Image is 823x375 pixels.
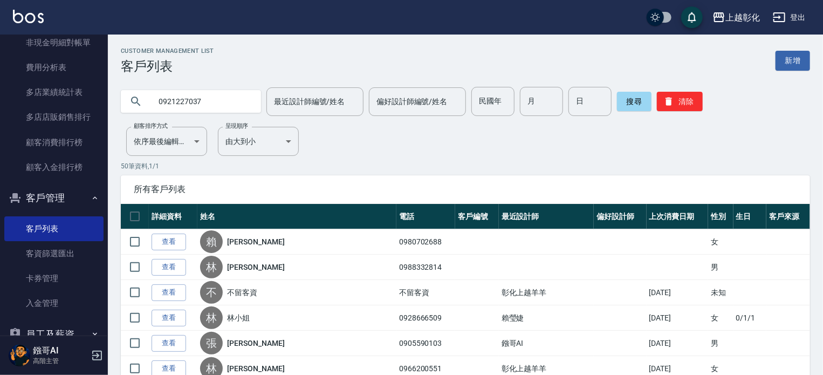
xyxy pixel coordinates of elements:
[4,30,104,55] a: 非現金明細對帳單
[134,184,797,195] span: 所有客戶列表
[396,255,455,280] td: 0988332814
[733,204,767,229] th: 生日
[4,266,104,291] a: 卡券管理
[200,281,223,304] div: 不
[33,356,88,366] p: 高階主管
[126,127,207,156] div: 依序最後編輯時間
[4,55,104,80] a: 費用分析表
[647,204,709,229] th: 上次消費日期
[227,363,284,374] a: [PERSON_NAME]
[776,51,810,71] a: 新增
[152,284,186,301] a: 查看
[396,305,455,331] td: 0928666509
[617,92,651,111] button: 搜尋
[9,345,30,366] img: Person
[708,6,764,29] button: 上越彰化
[681,6,703,28] button: save
[396,280,455,305] td: 不留客資
[647,331,709,356] td: [DATE]
[396,331,455,356] td: 0905590103
[227,236,284,247] a: [PERSON_NAME]
[227,287,257,298] a: 不留客資
[499,204,594,229] th: 最近設計師
[499,305,594,331] td: 賴瑩婕
[455,204,498,229] th: 客戶編號
[151,87,252,116] input: 搜尋關鍵字
[152,310,186,326] a: 查看
[121,161,810,171] p: 50 筆資料, 1 / 1
[4,80,104,105] a: 多店業績統計表
[227,312,250,323] a: 林小姐
[13,10,44,23] img: Logo
[4,216,104,241] a: 客戶列表
[200,230,223,253] div: 賴
[4,291,104,316] a: 入金管理
[4,130,104,155] a: 顧客消費排行榜
[708,229,733,255] td: 女
[708,331,733,356] td: 男
[152,335,186,352] a: 查看
[708,204,733,229] th: 性別
[4,105,104,129] a: 多店店販銷售排行
[197,204,396,229] th: 姓名
[396,229,455,255] td: 0980702688
[499,331,594,356] td: 鏹哥AI
[499,280,594,305] td: 彰化上越羊羊
[647,305,709,331] td: [DATE]
[225,122,248,130] label: 呈現順序
[657,92,703,111] button: 清除
[647,280,709,305] td: [DATE]
[708,255,733,280] td: 男
[200,332,223,354] div: 張
[4,184,104,212] button: 客戶管理
[227,262,284,272] a: [PERSON_NAME]
[200,306,223,329] div: 林
[4,321,104,349] button: 員工及薪資
[227,338,284,349] a: [PERSON_NAME]
[594,204,647,229] th: 偏好設計師
[200,256,223,278] div: 林
[152,234,186,250] a: 查看
[152,259,186,276] a: 查看
[733,305,767,331] td: 0/1/1
[708,280,733,305] td: 未知
[769,8,810,28] button: 登出
[4,155,104,180] a: 顧客入金排行榜
[725,11,760,24] div: 上越彰化
[218,127,299,156] div: 由大到小
[708,305,733,331] td: 女
[4,241,104,266] a: 客資篩選匯出
[134,122,168,130] label: 顧客排序方式
[121,59,214,74] h3: 客戶列表
[33,345,88,356] h5: 鏹哥AI
[121,47,214,54] h2: Customer Management List
[149,204,197,229] th: 詳細資料
[396,204,455,229] th: 電話
[766,204,810,229] th: 客戶來源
